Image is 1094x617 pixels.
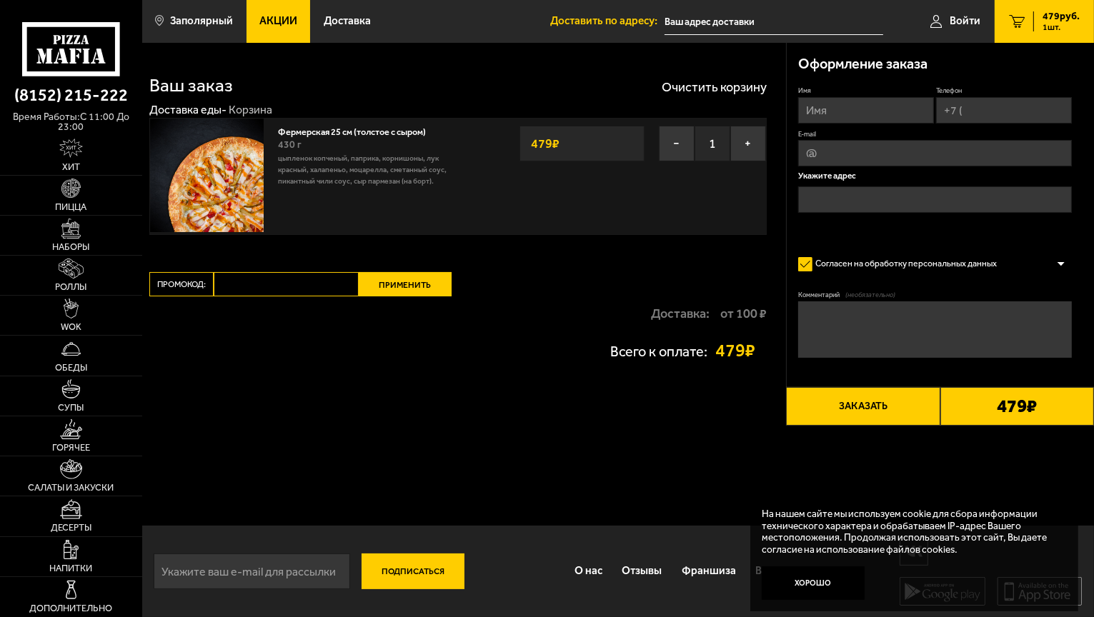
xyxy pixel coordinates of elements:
[62,163,80,172] span: Хит
[651,307,710,320] p: Доставка:
[56,203,87,212] span: Пицца
[672,553,746,590] a: Франшиза
[149,76,233,95] h1: Ваш заказ
[170,16,233,26] span: Заполярный
[695,126,730,161] span: 1
[565,553,612,590] a: О нас
[798,57,928,71] h3: Оформление заказа
[362,553,464,589] button: Подписаться
[61,323,81,332] span: WOK
[798,253,1008,276] label: Согласен на обработку персональных данных
[665,9,883,35] input: Ваш адрес доставки
[51,523,91,533] span: Десерты
[527,130,563,157] strong: 479 ₽
[997,397,1037,416] b: 479 ₽
[730,126,766,161] button: +
[50,564,93,573] span: Напитки
[798,172,1072,181] p: Укажите адрес
[149,103,227,116] a: Доставка еды-
[53,243,90,252] span: Наборы
[359,272,452,296] button: Применить
[746,553,814,590] a: Вакансии
[936,86,1072,95] label: Телефон
[29,483,114,493] span: Салаты и закуски
[659,126,695,161] button: −
[56,283,87,292] span: Роллы
[278,123,437,137] a: Фермерская 25 см (толстое с сыром)
[229,103,272,118] div: Корзина
[154,553,350,589] input: Укажите ваш e-mail для рассылки
[798,86,934,95] label: Имя
[612,553,672,590] a: Отзывы
[610,345,707,359] p: Всего к оплате:
[259,16,297,26] span: Акции
[55,363,87,373] span: Обеды
[142,43,786,426] div: 0 0
[149,272,214,296] label: Промокод:
[798,97,934,124] input: Имя
[59,403,84,413] span: Супы
[936,97,1072,124] input: +7 (
[30,604,113,613] span: Дополнительно
[1043,23,1080,31] span: 1 шт.
[278,153,451,187] p: цыпленок копченый, паприка, корнишоны, лук красный, халапеньо, моцарелла, сметанный соус, пикантн...
[720,307,767,320] strong: от 100 ₽
[52,443,90,453] span: Горячее
[762,508,1058,555] p: На нашем сайте мы используем cookie для сбора информации технического характера и обрабатываем IP...
[845,290,895,299] span: (необязательно)
[662,81,767,94] button: Очистить корзину
[786,387,940,426] button: Заказать
[798,140,1072,166] input: @
[278,139,302,151] span: 430 г
[550,16,665,26] span: Доставить по адресу:
[762,566,865,601] button: Хорошо
[798,290,1072,299] label: Комментарий
[798,129,1072,139] label: E-mail
[950,16,980,26] span: Войти
[716,341,767,360] strong: 479 ₽
[324,16,371,26] span: Доставка
[1043,11,1080,21] span: 479 руб.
